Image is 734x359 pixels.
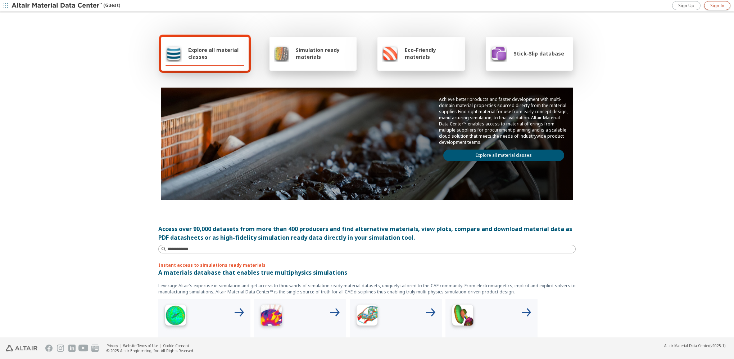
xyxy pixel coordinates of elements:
[405,46,460,60] span: Eco-Friendly materials
[514,50,564,57] span: Stick-Slip database
[448,337,535,345] p: Crash analyses
[161,337,248,354] p: High frequency electromagnetics
[188,46,244,60] span: Explore all material classes
[672,1,701,10] a: Sign Up
[710,3,724,9] span: Sign In
[443,150,564,161] a: Explore all material classes
[158,283,576,295] p: Leverage Altair’s expertise in simulation and get access to thousands of simulation ready materia...
[678,3,694,9] span: Sign Up
[664,343,710,348] span: Altair Material Data Center
[12,2,103,9] img: Altair Material Data Center
[158,225,576,242] div: Access over 90,000 datasets from more than 400 producers and find alternative materials, view plo...
[353,337,439,345] p: Structural analyses
[296,46,352,60] span: Simulation ready materials
[163,343,189,348] a: Cookie Consent
[257,302,286,331] img: Low Frequency Icon
[274,45,289,62] img: Simulation ready materials
[382,45,398,62] img: Eco-Friendly materials
[664,343,725,348] div: (v2025.1)
[704,1,730,10] a: Sign In
[158,262,576,268] p: Instant access to simulations ready materials
[158,268,576,277] p: A materials database that enables true multiphysics simulations
[12,2,120,9] div: (Guest)
[161,302,190,331] img: High Frequency Icon
[107,343,118,348] a: Privacy
[166,45,182,62] img: Explore all material classes
[6,345,37,351] img: Altair Engineering
[439,96,568,145] p: Achieve better products and faster development with multi-domain material properties sourced dire...
[490,45,507,62] img: Stick-Slip database
[353,302,381,331] img: Structural Analyses Icon
[257,337,343,354] p: Low frequency electromagnetics
[448,302,477,331] img: Crash Analyses Icon
[107,348,194,353] div: © 2025 Altair Engineering, Inc. All Rights Reserved.
[123,343,158,348] a: Website Terms of Use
